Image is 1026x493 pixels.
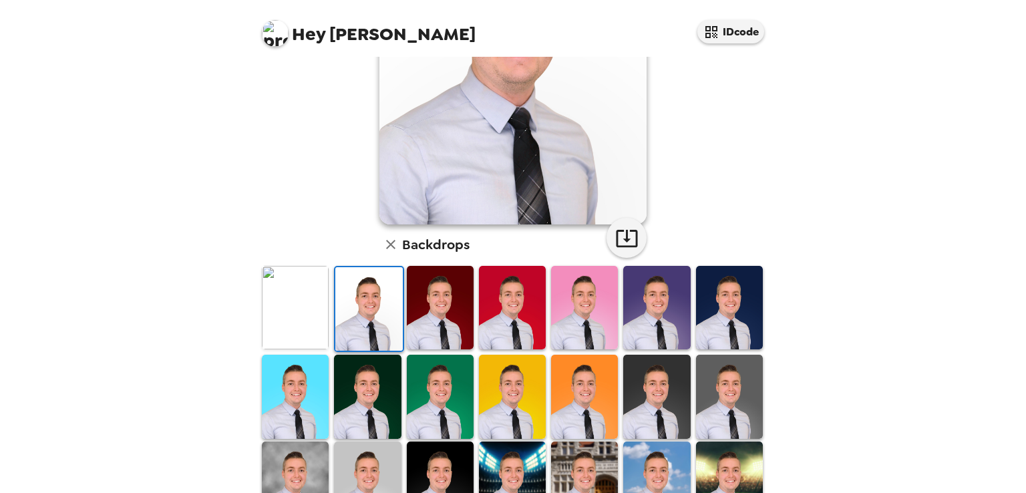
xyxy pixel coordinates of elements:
[402,234,470,255] h6: Backdrops
[262,13,476,43] span: [PERSON_NAME]
[262,266,329,349] img: Original
[292,22,325,46] span: Hey
[697,20,764,43] button: IDcode
[262,20,289,47] img: profile pic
